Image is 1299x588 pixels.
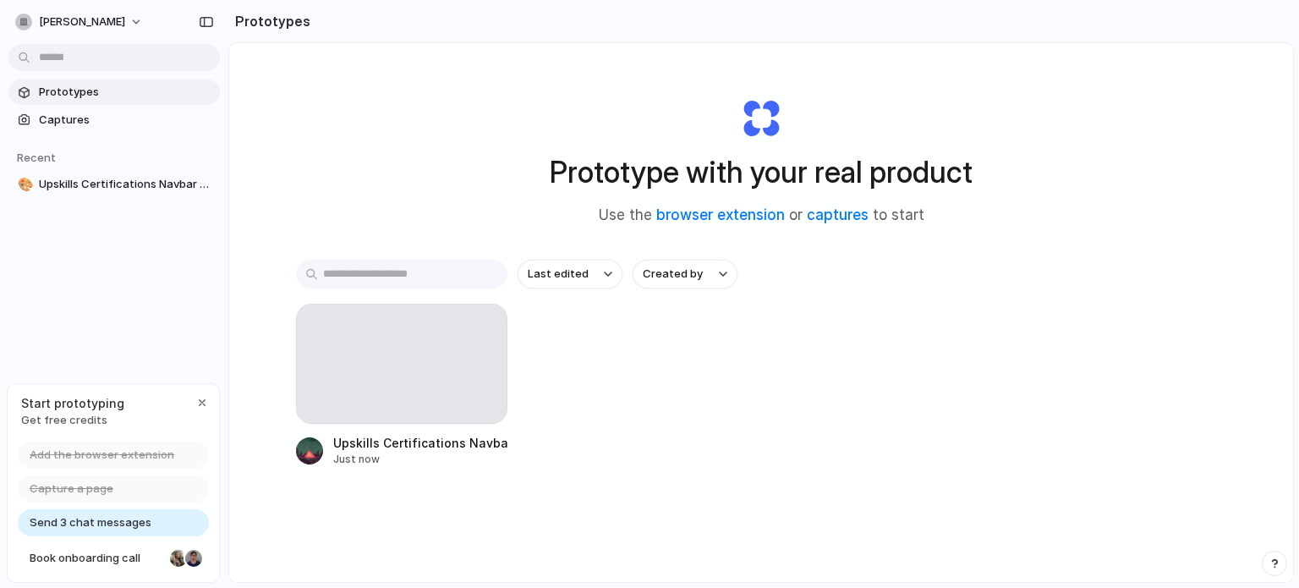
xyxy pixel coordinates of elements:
[8,8,151,36] button: [PERSON_NAME]
[807,206,869,223] a: captures
[21,394,124,412] span: Start prototyping
[599,205,924,227] span: Use the or to start
[518,260,622,289] button: Last edited
[228,11,310,31] h2: Prototypes
[296,304,507,467] a: Upskills Certifications Navbar UpgradeJust now
[21,412,124,429] span: Get free credits
[528,266,589,283] span: Last edited
[39,84,213,101] span: Prototypes
[184,548,204,569] div: Christian Iacullo
[17,151,56,164] span: Recent
[633,260,737,289] button: Created by
[18,175,30,195] div: 🎨
[18,545,209,572] a: Book onboarding call
[656,206,785,223] a: browser extension
[550,150,973,195] h1: Prototype with your real product
[30,481,113,497] span: Capture a page
[39,176,213,193] span: Upskills Certifications Navbar Upgrade
[30,550,163,567] span: Book onboarding call
[30,447,174,464] span: Add the browser extension
[8,80,220,105] a: Prototypes
[8,107,220,133] a: Captures
[39,112,213,129] span: Captures
[15,176,32,193] button: 🎨
[8,172,220,197] a: 🎨Upskills Certifications Navbar Upgrade
[333,452,507,467] div: Just now
[643,266,703,283] span: Created by
[333,434,507,452] div: Upskills Certifications Navbar Upgrade
[39,14,125,30] span: [PERSON_NAME]
[30,514,151,531] span: Send 3 chat messages
[168,548,189,569] div: Nicole Kubica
